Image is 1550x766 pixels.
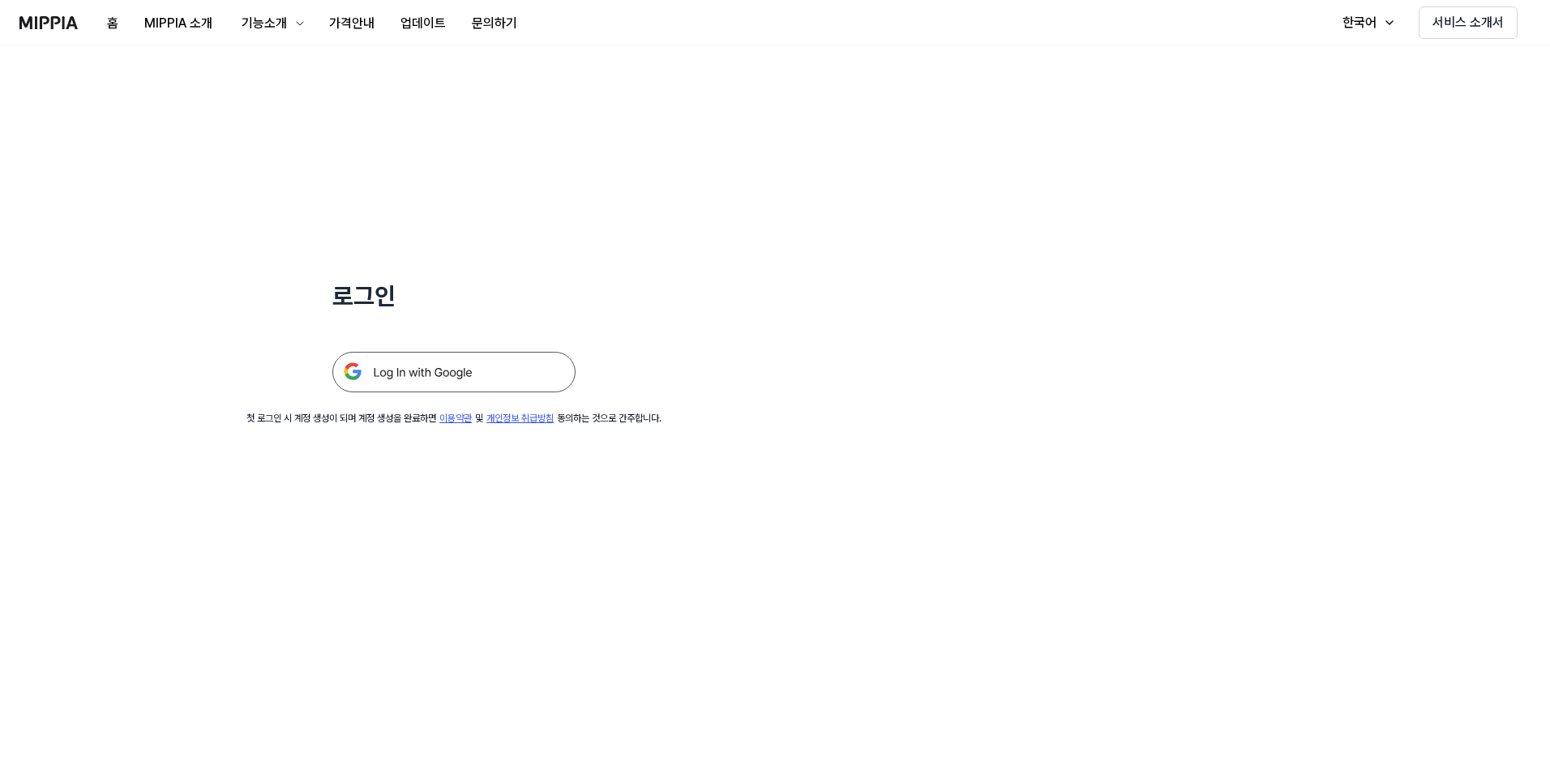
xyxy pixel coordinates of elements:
img: 구글 로그인 버튼 [332,352,576,392]
button: MIPPIA 소개 [131,7,225,40]
div: 기능소개 [238,14,290,33]
button: 한국어 [1326,6,1406,39]
a: 업데이트 [387,1,459,45]
h1: 로그인 [332,279,576,313]
button: 가격안내 [316,7,387,40]
button: 서비스 소개서 [1419,6,1518,39]
button: 문의하기 [459,7,530,40]
button: 업데이트 [387,7,459,40]
img: logo [19,16,78,29]
div: 첫 로그인 시 계정 생성이 되며 계정 생성을 완료하면 및 동의하는 것으로 간주합니다. [246,412,662,426]
button: 홈 [94,7,131,40]
div: 한국어 [1339,13,1380,32]
a: 개인정보 취급방침 [486,413,554,424]
button: 기능소개 [225,7,316,40]
a: 이용약관 [439,413,472,424]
